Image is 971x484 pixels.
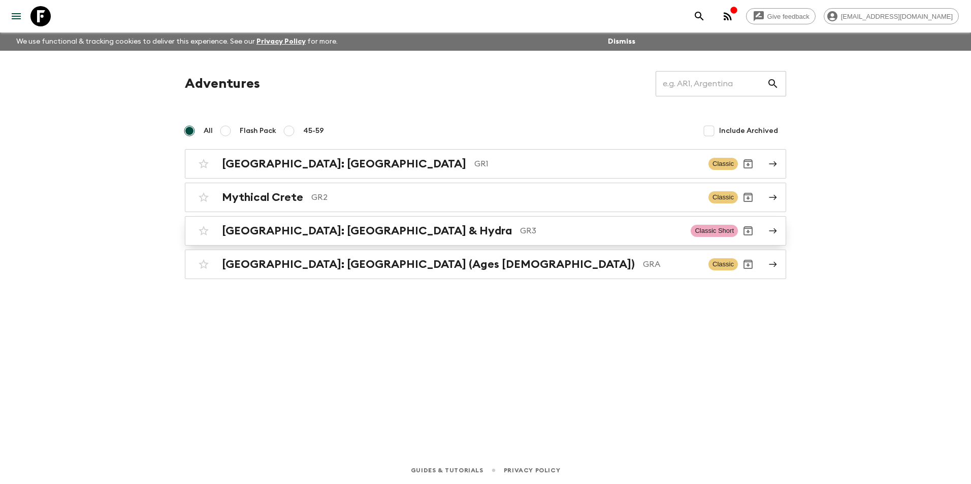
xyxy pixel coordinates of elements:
[738,221,758,241] button: Archive
[222,191,303,204] h2: Mythical Crete
[222,224,512,237] h2: [GEOGRAPHIC_DATA]: [GEOGRAPHIC_DATA] & Hydra
[12,32,342,51] p: We use functional & tracking cookies to deliver this experience. See our for more.
[762,13,815,20] span: Give feedback
[474,158,700,170] p: GR1
[185,149,786,179] a: [GEOGRAPHIC_DATA]: [GEOGRAPHIC_DATA]GR1ClassicArchive
[643,258,700,270] p: GRA
[719,126,778,136] span: Include Archived
[222,157,466,170] h2: [GEOGRAPHIC_DATA]: [GEOGRAPHIC_DATA]
[738,254,758,274] button: Archive
[311,191,700,203] p: GR2
[689,6,709,26] button: search adventures
[746,8,816,24] a: Give feedback
[708,191,738,203] span: Classic
[738,154,758,174] button: Archive
[411,465,483,476] a: Guides & Tutorials
[6,6,26,26] button: menu
[656,70,767,98] input: e.g. AR1, Argentina
[303,126,324,136] span: 45-59
[256,38,306,45] a: Privacy Policy
[520,225,683,237] p: GR3
[185,250,786,279] a: [GEOGRAPHIC_DATA]: [GEOGRAPHIC_DATA] (Ages [DEMOGRAPHIC_DATA])GRAClassicArchive
[504,465,560,476] a: Privacy Policy
[691,225,738,237] span: Classic Short
[708,158,738,170] span: Classic
[185,183,786,212] a: Mythical CreteGR2ClassicArchive
[835,13,958,20] span: [EMAIL_ADDRESS][DOMAIN_NAME]
[708,258,738,270] span: Classic
[605,34,638,49] button: Dismiss
[824,8,959,24] div: [EMAIL_ADDRESS][DOMAIN_NAME]
[204,126,213,136] span: All
[738,187,758,208] button: Archive
[185,74,260,94] h1: Adventures
[185,216,786,246] a: [GEOGRAPHIC_DATA]: [GEOGRAPHIC_DATA] & HydraGR3Classic ShortArchive
[222,258,635,271] h2: [GEOGRAPHIC_DATA]: [GEOGRAPHIC_DATA] (Ages [DEMOGRAPHIC_DATA])
[240,126,276,136] span: Flash Pack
